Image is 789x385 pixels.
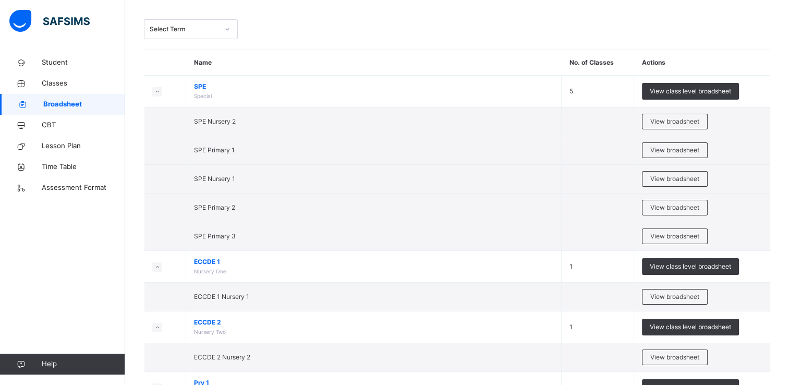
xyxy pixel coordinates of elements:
[194,318,553,327] span: ECCDE 2
[150,25,219,34] div: Select Term
[194,232,236,240] span: SPE Primary 3
[194,146,235,154] span: SPE Primary 1
[42,78,125,89] span: Classes
[569,323,573,331] span: 1
[650,87,731,96] span: View class level broadsheet
[650,232,699,241] span: View broadsheet
[42,183,125,193] span: Assessment Format
[42,57,125,68] span: Student
[642,259,739,267] a: View class level broadsheet
[650,146,699,155] span: View broadsheet
[650,353,699,362] span: View broadsheet
[42,162,125,172] span: Time Table
[650,322,731,332] span: View class level broadsheet
[9,10,90,32] img: safsims
[194,293,249,300] span: ECCDE 1 Nursery 1
[43,99,125,110] span: Broadsheet
[194,257,553,267] span: ECCDE 1
[186,50,562,76] th: Name
[642,290,708,297] a: View broadsheet
[634,50,770,76] th: Actions
[42,120,125,130] span: CBT
[642,83,739,91] a: View class level broadsheet
[194,203,235,211] span: SPE Primary 2
[642,319,739,327] a: View class level broadsheet
[650,174,699,184] span: View broadsheet
[194,329,226,335] span: Nursery Two
[650,117,699,126] span: View broadsheet
[569,87,573,95] span: 5
[194,117,236,125] span: SPE Nursery 2
[642,172,708,179] a: View broadsheet
[194,353,250,361] span: ECCDE 2 Nursery 2
[642,229,708,237] a: View broadsheet
[642,114,708,122] a: View broadsheet
[562,50,634,76] th: No. of Classes
[650,262,731,271] span: View class level broadsheet
[194,82,553,91] span: SPE
[642,200,708,208] a: View broadsheet
[42,359,125,369] span: Help
[642,143,708,151] a: View broadsheet
[42,141,125,151] span: Lesson Plan
[650,203,699,212] span: View broadsheet
[650,292,699,302] span: View broadsheet
[642,350,708,358] a: View broadsheet
[569,262,573,270] span: 1
[194,268,226,274] span: Nursery One
[194,175,235,183] span: SPE Nursery 1
[194,93,212,99] span: Special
